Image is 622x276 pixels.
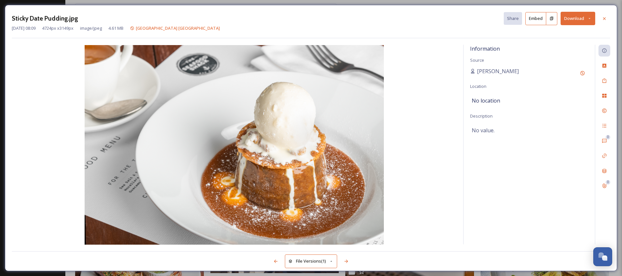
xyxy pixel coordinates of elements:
div: 0 [606,180,610,185]
span: [DATE] 08:09 [12,25,36,31]
button: Open Chat [593,247,612,266]
span: No value. [472,126,495,134]
span: Location [470,83,486,89]
div: 0 [606,135,610,139]
span: No location [472,97,500,105]
button: Embed [525,12,546,25]
span: Description [470,113,493,119]
img: Sticky%20Date%20Pudding.jpg [12,45,457,245]
button: File Versions(1) [285,254,337,268]
button: Share [504,12,522,25]
h3: Sticky Date Pudding.jpg [12,14,78,23]
span: image/jpeg [80,25,102,31]
span: [PERSON_NAME] [477,67,519,75]
span: 4724 px x 3149 px [42,25,74,31]
span: Information [470,45,500,52]
span: [GEOGRAPHIC_DATA] [GEOGRAPHIC_DATA] [136,25,220,31]
button: Download [561,12,595,25]
span: 4.61 MB [108,25,123,31]
span: Source [470,57,484,63]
